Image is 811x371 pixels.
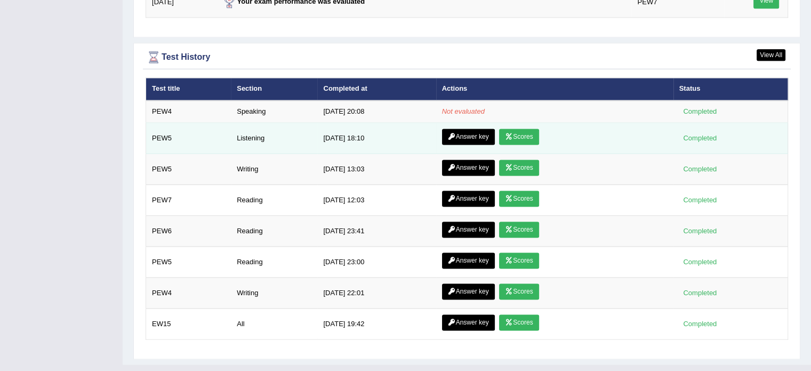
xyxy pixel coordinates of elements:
a: Answer key [442,191,495,207]
td: EW15 [146,309,231,340]
td: PEW5 [146,247,231,278]
td: Listening [231,123,317,154]
td: Writing [231,154,317,185]
div: Completed [679,132,721,144]
td: PEW5 [146,154,231,185]
td: Writing [231,278,317,309]
td: [DATE] 13:03 [317,154,436,185]
td: [DATE] 22:01 [317,278,436,309]
a: Scores [499,314,539,330]
a: Answer key [442,160,495,176]
td: [DATE] 19:42 [317,309,436,340]
div: Completed [679,287,721,298]
em: Not evaluated [442,107,485,115]
a: Answer key [442,283,495,299]
td: PEW5 [146,123,231,154]
th: Actions [436,78,673,100]
div: Test History [146,49,788,65]
a: View All [757,49,785,61]
td: All [231,309,317,340]
div: Completed [679,225,721,236]
a: Answer key [442,314,495,330]
a: Scores [499,160,539,176]
div: Completed [679,318,721,329]
td: [DATE] 12:03 [317,185,436,216]
div: Completed [679,256,721,267]
th: Test title [146,78,231,100]
td: [DATE] 23:41 [317,216,436,247]
div: Completed [679,194,721,206]
td: PEW4 [146,100,231,123]
td: Reading [231,247,317,278]
td: [DATE] 23:00 [317,247,436,278]
th: Section [231,78,317,100]
a: Answer key [442,222,495,238]
div: Completed [679,106,721,117]
a: Scores [499,191,539,207]
div: Completed [679,163,721,175]
td: [DATE] 20:08 [317,100,436,123]
td: PEW6 [146,216,231,247]
a: Answer key [442,129,495,145]
td: Reading [231,185,317,216]
td: PEW7 [146,185,231,216]
th: Completed at [317,78,436,100]
a: Answer key [442,252,495,269]
td: Speaking [231,100,317,123]
td: [DATE] 18:10 [317,123,436,154]
a: Scores [499,129,539,145]
a: Scores [499,283,539,299]
th: Status [673,78,788,100]
td: Reading [231,216,317,247]
a: Scores [499,252,539,269]
td: PEW4 [146,278,231,309]
a: Scores [499,222,539,238]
